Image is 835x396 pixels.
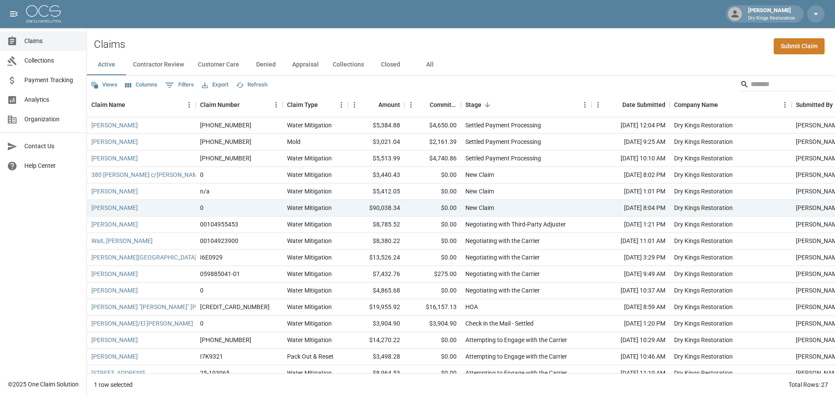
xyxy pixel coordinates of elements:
[200,187,210,196] div: n/a
[91,93,125,117] div: Claim Name
[578,98,591,111] button: Menu
[200,352,223,361] div: I7K9321
[591,365,670,382] div: [DATE] 11:19 AM
[94,38,125,51] h2: Claims
[778,98,792,111] button: Menu
[287,220,332,229] div: Water Mitigation
[348,332,404,349] div: $14,270.22
[465,319,534,328] div: Check in the Mail - Settled
[326,54,371,75] button: Collections
[410,54,449,75] button: All
[24,161,80,170] span: Help Center
[591,233,670,250] div: [DATE] 11:01 AM
[591,266,670,283] div: [DATE] 9:49 AM
[5,5,23,23] button: open drawer
[404,299,461,316] div: $16,157.13
[200,319,204,328] div: 0
[404,316,461,332] div: $3,904.90
[674,93,718,117] div: Company Name
[674,220,733,229] div: Dry Kings Restoration
[788,380,828,389] div: Total Rows: 27
[270,98,283,111] button: Menu
[718,99,730,111] button: Sort
[404,183,461,200] div: $0.00
[91,369,145,377] a: [STREET_ADDRESS]
[371,54,410,75] button: Closed
[465,137,541,146] div: Settled Payment Processing
[348,98,361,111] button: Menu
[91,121,138,130] a: [PERSON_NAME]
[163,78,196,92] button: Show filters
[348,283,404,299] div: $4,865.68
[200,303,270,311] div: 5033062247-1-1
[246,54,285,75] button: Denied
[366,99,378,111] button: Sort
[24,95,80,104] span: Analytics
[87,93,196,117] div: Claim Name
[465,93,481,117] div: Stage
[591,98,605,111] button: Menu
[348,365,404,382] div: $8,964.53
[24,142,80,151] span: Contact Us
[481,99,494,111] button: Sort
[378,93,400,117] div: Amount
[674,187,733,196] div: Dry Kings Restoration
[674,319,733,328] div: Dry Kings Restoration
[200,253,223,262] div: I6E0929
[287,270,332,278] div: Water Mitigation
[200,336,251,344] div: 01-008-959086
[234,78,270,92] button: Refresh
[191,54,246,75] button: Customer Care
[200,220,238,229] div: 00104955453
[674,336,733,344] div: Dry Kings Restoration
[465,121,541,130] div: Settled Payment Processing
[591,299,670,316] div: [DATE] 8:59 AM
[348,216,404,233] div: $8,785.52
[404,200,461,216] div: $0.00
[24,37,80,46] span: Claims
[287,236,332,245] div: Water Mitigation
[283,93,348,117] div: Claim Type
[94,380,133,389] div: 1 row selected
[404,150,461,167] div: $4,740.86
[674,352,733,361] div: Dry Kings Restoration
[89,78,120,92] button: Views
[404,93,461,117] div: Committed Amount
[200,121,251,130] div: 1006-26-7316
[465,203,494,212] div: New Claim
[126,54,191,75] button: Contractor Review
[287,203,332,212] div: Water Mitigation
[404,117,461,134] div: $4,650.00
[91,220,138,229] a: [PERSON_NAME]
[91,154,138,163] a: [PERSON_NAME]
[200,203,204,212] div: 0
[348,167,404,183] div: $3,440.43
[348,183,404,200] div: $5,412.05
[200,93,240,117] div: Claim Number
[348,299,404,316] div: $19,955.92
[748,15,795,22] p: Dry Kings Restoration
[125,99,137,111] button: Sort
[200,236,238,245] div: 00104923900
[287,303,332,311] div: Water Mitigation
[461,93,591,117] div: Stage
[287,170,332,179] div: Water Mitigation
[465,170,494,179] div: New Claim
[404,167,461,183] div: $0.00
[348,266,404,283] div: $7,432.76
[335,98,348,111] button: Menu
[287,93,318,117] div: Claim Type
[200,369,230,377] div: 25-193065
[740,77,833,93] div: Search
[24,115,80,124] span: Organization
[404,365,461,382] div: $0.00
[674,286,733,295] div: Dry Kings Restoration
[465,303,478,311] div: HOA
[87,54,126,75] button: Active
[591,167,670,183] div: [DATE] 8:02 PM
[404,216,461,233] div: $0.00
[674,236,733,245] div: Dry Kings Restoration
[240,99,252,111] button: Sort
[591,183,670,200] div: [DATE] 1:01 PM
[87,54,835,75] div: dynamic tabs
